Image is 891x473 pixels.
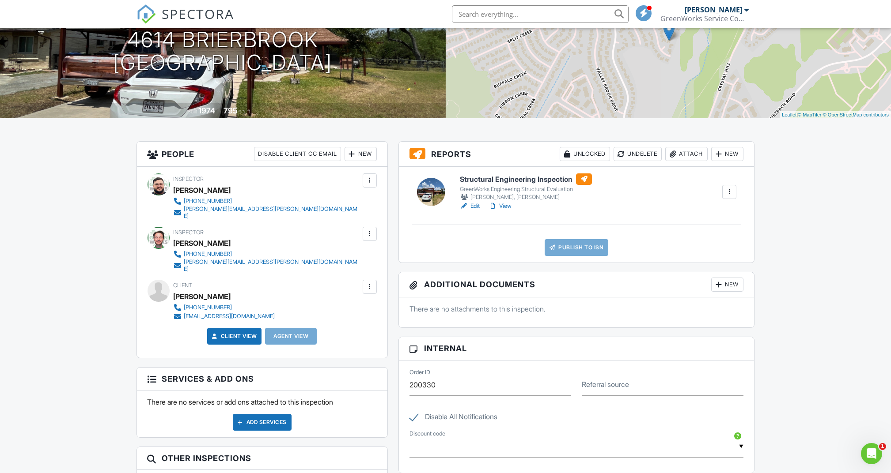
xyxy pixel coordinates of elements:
[224,106,238,115] div: 795
[460,173,592,202] a: Structural Engineering Inspection GreenWorks Engineering Structural Evaluation [PERSON_NAME], [PE...
[174,184,231,197] div: [PERSON_NAME]
[399,142,755,167] h3: Reports
[782,112,796,117] a: Leaflet
[174,176,204,182] span: Inspector
[162,4,235,23] span: SPECTORA
[460,173,592,185] h6: Structural Engineering Inspection
[137,368,387,390] h3: Services & Add ons
[174,282,193,289] span: Client
[174,236,231,250] div: [PERSON_NAME]
[137,142,387,167] h3: People
[113,28,332,75] h1: 4614 BrierBrook [GEOGRAPHIC_DATA]
[614,147,662,161] div: Undelete
[174,259,360,273] a: [PERSON_NAME][EMAIL_ADDRESS][PERSON_NAME][DOMAIN_NAME]
[174,290,231,303] div: [PERSON_NAME]
[184,198,232,205] div: [PHONE_NUMBER]
[460,186,592,193] div: GreenWorks Engineering Structural Evaluation
[184,206,360,220] div: [PERSON_NAME][EMAIL_ADDRESS][PERSON_NAME][DOMAIN_NAME]
[661,14,749,23] div: GreenWorks Service Company
[210,332,257,341] a: Client View
[409,430,445,438] label: Discount code
[254,147,341,161] div: Disable Client CC Email
[861,443,882,464] iframe: Intercom live chat
[184,251,232,258] div: [PHONE_NUMBER]
[136,12,235,30] a: SPECTORA
[409,368,430,376] label: Order ID
[174,250,360,259] a: [PHONE_NUMBER]
[184,259,360,273] div: [PERSON_NAME][EMAIL_ADDRESS][PERSON_NAME][DOMAIN_NAME]
[409,413,497,424] label: Disable All Notifications
[409,304,744,314] p: There are no attachments to this inspection.
[239,108,251,115] span: sq. ft.
[174,197,360,206] a: [PHONE_NUMBER]
[233,414,292,431] div: Add Services
[780,111,891,119] div: |
[198,106,215,115] div: 1974
[460,202,480,210] a: Edit
[137,447,387,470] h3: Other Inspections
[560,147,610,161] div: Unlocked
[184,304,232,311] div: [PHONE_NUMBER]
[345,147,377,161] div: New
[665,147,708,161] div: Attach
[399,272,755,297] h3: Additional Documents
[137,390,387,437] div: There are no services or add ons attached to this inspection
[174,303,275,312] a: [PHONE_NUMBER]
[489,202,512,210] a: View
[711,278,743,292] div: New
[582,379,629,389] label: Referral source
[460,193,592,202] div: [PERSON_NAME], [PERSON_NAME]
[685,5,743,14] div: [PERSON_NAME]
[823,112,889,117] a: © OpenStreetMap contributors
[174,312,275,321] a: [EMAIL_ADDRESS][DOMAIN_NAME]
[879,443,886,450] span: 1
[174,206,360,220] a: [PERSON_NAME][EMAIL_ADDRESS][PERSON_NAME][DOMAIN_NAME]
[136,4,156,24] img: The Best Home Inspection Software - Spectora
[399,337,755,360] h3: Internal
[184,313,275,320] div: [EMAIL_ADDRESS][DOMAIN_NAME]
[711,147,743,161] div: New
[174,229,204,236] span: Inspector
[798,112,822,117] a: © MapTiler
[545,239,608,256] a: Publish to ISN
[187,108,197,115] span: Built
[452,5,629,23] input: Search everything...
